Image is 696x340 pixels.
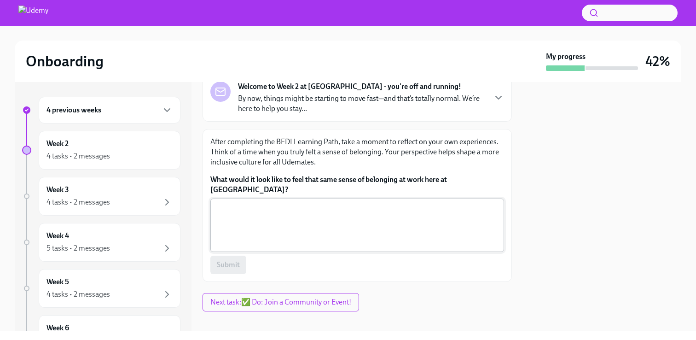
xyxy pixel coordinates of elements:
h6: Week 4 [46,231,69,241]
p: By now, things might be starting to move fast—and that’s totally normal. We’re here to help you s... [238,94,486,114]
strong: My progress [546,52,586,62]
a: Week 34 tasks • 2 messages [22,177,180,216]
div: 4 tasks • 2 messages [46,289,110,299]
strong: Welcome to Week 2 at [GEOGRAPHIC_DATA] - you're off and running! [238,82,461,92]
h2: Onboarding [26,52,104,70]
div: 5 tasks • 2 messages [46,243,110,253]
button: Next task:✅ Do: Join a Community or Event! [203,293,359,311]
h6: 4 previous weeks [46,105,101,115]
h6: Week 2 [46,139,69,149]
label: What would it look like to feel that same sense of belonging at work here at [GEOGRAPHIC_DATA]? [210,175,504,195]
div: 4 tasks • 2 messages [46,151,110,161]
h6: Week 6 [46,323,69,333]
div: 4 tasks • 2 messages [46,197,110,207]
h6: Week 3 [46,185,69,195]
p: After completing the BEDI Learning Path, take a moment to reflect on your own experiences. Think ... [210,137,504,167]
a: Week 45 tasks • 2 messages [22,223,180,262]
a: Week 54 tasks • 2 messages [22,269,180,308]
div: 4 previous weeks [39,97,180,123]
a: Week 24 tasks • 2 messages [22,131,180,170]
h6: Week 5 [46,277,69,287]
img: Udemy [18,6,48,20]
span: Next task : ✅ Do: Join a Community or Event! [210,298,351,307]
h3: 42% [645,53,670,70]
